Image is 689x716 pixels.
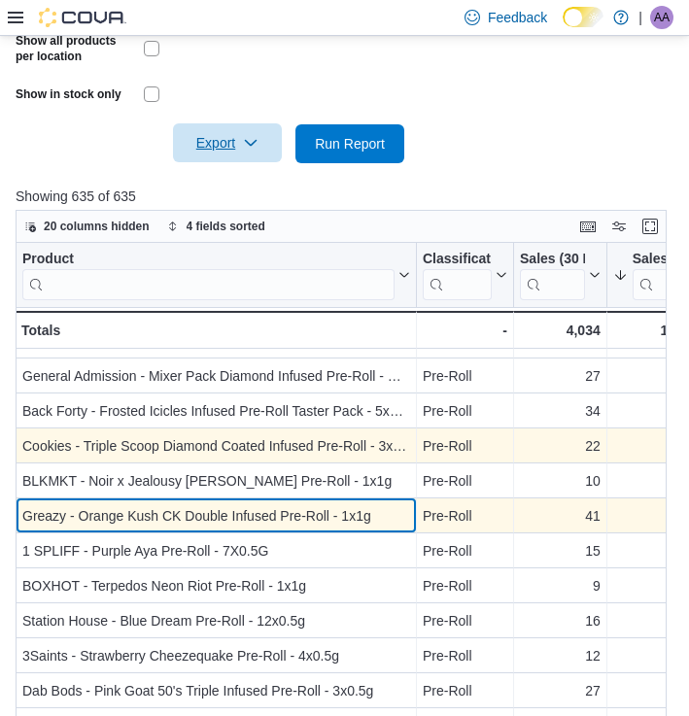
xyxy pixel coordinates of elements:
[423,644,507,667] div: Pre-Roll
[21,319,410,342] div: Totals
[633,250,679,268] div: Sales (14 Days)
[520,574,601,597] div: 9
[423,679,507,702] div: Pre-Roll
[423,399,507,423] div: Pre-Roll
[563,7,603,27] input: Dark Mode
[520,434,601,458] div: 22
[520,329,601,353] div: 23
[638,215,662,238] button: Enter fullscreen
[16,187,673,206] p: Showing 635 of 635
[520,250,585,299] div: Sales (30 Days)
[576,215,600,238] button: Keyboard shortcuts
[187,219,265,234] span: 4 fields sorted
[22,609,410,632] div: Station House - Blue Dream Pre-Roll - 12x0.5g
[650,6,673,29] div: Alison Albert
[22,574,410,597] div: BOXHOT - Terpedos Neon Riot Pre-Roll - 1x1g
[22,539,410,563] div: 1 SPLIFF - Purple Aya Pre-Roll - 7X0.5G
[654,6,670,29] span: AA
[315,134,385,153] span: Run Report
[563,27,564,28] span: Dark Mode
[16,86,121,102] label: Show in stock only
[22,469,410,493] div: BLKMKT - Noir x Jealousy [PERSON_NAME] Pre-Roll - 1x1g
[44,219,150,234] span: 20 columns hidden
[423,609,507,632] div: Pre-Roll
[22,250,410,299] button: Product
[423,329,507,353] div: Pre-Roll
[520,399,601,423] div: 34
[520,504,601,528] div: 41
[520,364,601,388] div: 27
[488,8,547,27] span: Feedback
[633,250,679,299] div: Sales (14 Days)
[22,250,395,268] div: Product
[295,124,404,163] button: Run Report
[423,434,507,458] div: Pre-Roll
[423,250,492,299] div: Classification
[423,319,507,342] div: -
[159,215,273,238] button: 4 fields sorted
[17,215,157,238] button: 20 columns hidden
[423,574,507,597] div: Pre-Roll
[16,33,136,64] label: Show all products per location
[22,364,410,388] div: General Admission - Mixer Pack Diamond Infused Pre-Roll - Hybrid - 3x0.5g
[423,504,507,528] div: Pre-Roll
[22,644,410,667] div: 3Saints - Strawberry Cheezequake Pre-Roll - 4x0.5g
[520,539,601,563] div: 15
[39,8,126,27] img: Cova
[520,469,601,493] div: 10
[423,539,507,563] div: Pre-Roll
[22,329,410,353] div: Potluck - Beaver Tail Pre-Roll - 1x0.5g
[423,250,492,268] div: Classification
[520,250,601,299] button: Sales (30 Days)
[520,679,601,702] div: 27
[22,434,410,458] div: Cookies - Triple Scoop Diamond Coated Infused Pre-Roll - 3x0.5g
[423,364,507,388] div: Pre-Roll
[22,679,410,702] div: Dab Bods - Pink Goat 50's Triple Infused Pre-Roll - 3x0.5g
[173,123,282,162] button: Export
[22,504,410,528] div: Greazy - Orange Kush CK Double Infused Pre-Roll - 1x1g
[423,469,507,493] div: Pre-Roll
[22,399,410,423] div: Back Forty - Frosted Icicles Infused Pre-Roll Taster Pack - 5x0.5g
[520,319,601,342] div: 4,034
[607,215,631,238] button: Display options
[423,250,507,299] button: Classification
[638,6,642,29] p: |
[520,250,585,268] div: Sales (30 Days)
[520,609,601,632] div: 16
[520,644,601,667] div: 12
[22,250,395,299] div: Product
[185,123,270,162] span: Export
